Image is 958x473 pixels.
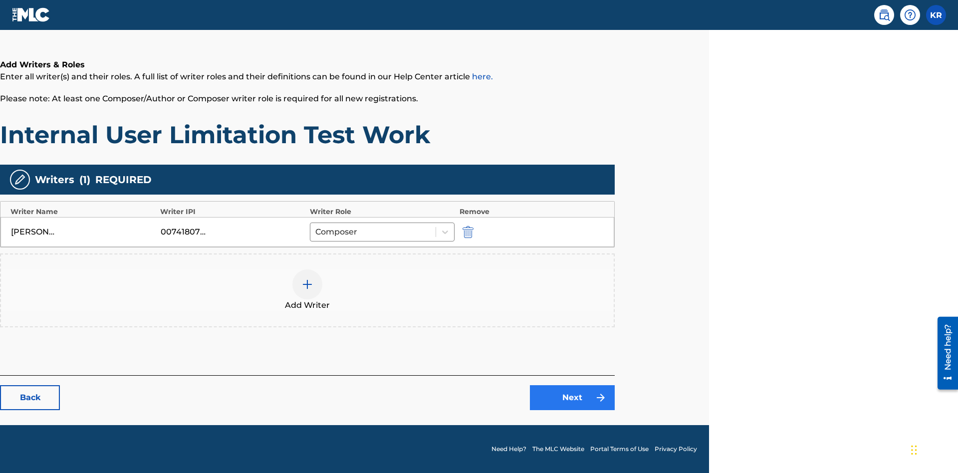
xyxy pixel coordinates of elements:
img: writers [14,174,26,186]
div: User Menu [926,5,946,25]
div: Remove [460,207,604,217]
img: help [904,9,916,21]
div: Drag [911,435,917,465]
img: f7272a7cc735f4ea7f67.svg [595,392,607,404]
div: Writer Name [10,207,155,217]
a: The MLC Website [532,445,584,454]
span: Add Writer [285,299,330,311]
a: Privacy Policy [655,445,697,454]
img: 12a2ab48e56ec057fbd8.svg [463,226,474,238]
img: search [878,9,890,21]
div: Writer Role [310,207,455,217]
span: Writers [35,172,74,187]
a: Public Search [874,5,894,25]
iframe: Resource Center [930,313,958,395]
div: Writer IPI [160,207,305,217]
img: MLC Logo [12,7,50,22]
span: ( 1 ) [79,172,90,187]
img: add [301,278,313,290]
span: REQUIRED [95,172,152,187]
div: Help [900,5,920,25]
a: Next [530,385,615,410]
iframe: Chat Widget [908,425,958,473]
a: here. [472,72,493,81]
a: Portal Terms of Use [590,445,649,454]
a: Need Help? [491,445,526,454]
